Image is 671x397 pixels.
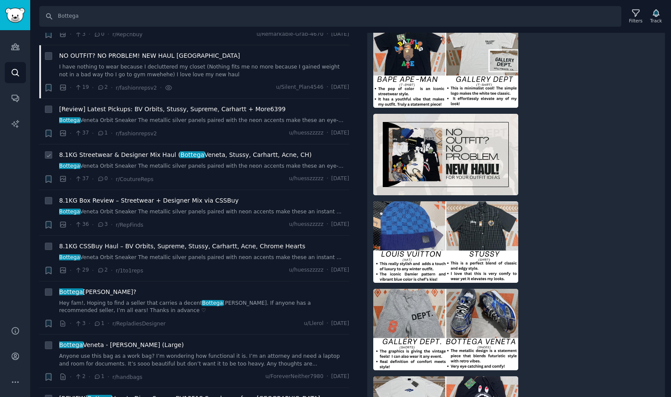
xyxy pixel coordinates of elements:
[373,289,518,370] img: NO OUTFIT? NO PROBLEM! NEW HAUL NEW WARDROBE
[112,321,165,327] span: r/RepladiesDesigner
[59,254,349,262] a: BottegaVeneta Orbit Sneaker The metallic silver panels paired with neon accents make these an ins...
[59,341,184,350] span: Veneta - [PERSON_NAME] (Large)
[116,222,143,228] span: r/RepFinds
[75,129,89,137] span: 37
[70,220,72,229] span: ·
[331,221,349,228] span: [DATE]
[59,288,136,297] span: [PERSON_NAME]?
[331,129,349,137] span: [DATE]
[304,320,323,328] span: u/Llerol
[112,31,142,38] span: r/Repcnbuy
[327,175,328,183] span: ·
[59,242,306,251] a: 8.1KG CSSBuy Haul – BV Orbits, Supreme, Stussy, Carhartt, Acne, Chrome Hearts
[289,221,324,228] span: u/huesszzzzz
[75,84,89,91] span: 19
[59,288,136,297] a: Bottega[PERSON_NAME]?
[331,320,349,328] span: [DATE]
[111,220,113,229] span: ·
[75,31,85,38] span: 3
[97,175,108,183] span: 0
[92,220,94,229] span: ·
[92,266,94,275] span: ·
[58,209,81,215] span: Bottega
[107,372,109,381] span: ·
[75,373,85,381] span: 2
[111,175,113,184] span: ·
[202,300,224,306] span: Bottega
[58,117,81,123] span: Bottega
[97,221,108,228] span: 3
[59,196,239,205] span: 8.1KG Box Review – Streetwear + Designer Mix via CSSBuy
[327,266,328,274] span: ·
[39,6,621,27] input: Search Keyword
[88,319,90,328] span: ·
[107,30,109,39] span: ·
[327,320,328,328] span: ·
[70,372,72,381] span: ·
[331,266,349,274] span: [DATE]
[331,373,349,381] span: [DATE]
[58,163,81,169] span: Bottega
[327,221,328,228] span: ·
[116,85,157,91] span: r/fashionrepsv2
[331,84,349,91] span: [DATE]
[59,150,312,159] span: 8.1KG Streetwear & Designer Mix Haul ( Veneta, Stussy, Carhartt, Acne, CH)
[289,266,324,274] span: u/huesszzzzz
[94,320,104,328] span: 1
[289,175,324,183] span: u/huesszzzzz
[650,18,662,24] div: Track
[327,31,328,38] span: ·
[88,30,90,39] span: ·
[59,353,349,368] a: Anyone use this bag as a work bag? I’m wondering how functional it is. I’m an attorney and need a...
[58,288,84,295] span: Bottega
[59,208,349,216] a: BottegaVeneta Orbit Sneaker The metallic silver panels paired with neon accents make these an ins...
[116,176,154,182] span: r/CoutureReps
[647,7,665,25] button: Track
[289,129,324,137] span: u/huesszzzzz
[97,266,108,274] span: 2
[331,175,349,183] span: [DATE]
[75,320,85,328] span: 3
[373,114,518,195] img: NO OUTFIT? NO PROBLEM! NEW HAUL NEW WARDROBE
[327,84,328,91] span: ·
[116,131,157,137] span: r/fashionrepsv2
[94,31,104,38] span: 0
[59,63,349,78] a: I have nothing to wear because I decluttered my closet (Nothing fits me no more because I gained ...
[70,30,72,39] span: ·
[92,83,94,92] span: ·
[160,83,162,92] span: ·
[107,319,109,328] span: ·
[265,373,324,381] span: u/ForeverNeither7980
[112,374,142,380] span: r/handbags
[180,151,205,158] span: Bottega
[373,26,518,108] img: NO OUTFIT? NO PROBLEM! NEW HAUL NEW WARDROBE
[59,300,349,315] a: Hey fam!, Hoping to find a seller that carries a decentBottega[PERSON_NAME]. If anyone has a reco...
[59,105,286,114] a: [Review] Latest Pickups: BV Orbits, Stussy, Supreme, Carhartt + More6399
[97,129,108,137] span: 1
[94,373,104,381] span: 1
[331,31,349,38] span: [DATE]
[59,150,312,159] a: 8.1KG Streetwear & Designer Mix Haul (BottegaVeneta, Stussy, Carhartt, Acne, CH)
[256,31,323,38] span: u/Remarkable-Grab-4670
[75,175,89,183] span: 37
[276,84,324,91] span: u/Silent_Plan4546
[88,372,90,381] span: ·
[75,221,89,228] span: 36
[58,254,81,260] span: Bottega
[92,129,94,138] span: ·
[92,175,94,184] span: ·
[59,163,349,170] a: BottegaVeneta Orbit Sneaker The metallic silver panels paired with the neon accents make these an...
[111,83,113,92] span: ·
[97,84,108,91] span: 2
[70,175,72,184] span: ·
[70,129,72,138] span: ·
[629,18,643,24] div: Filters
[75,266,89,274] span: 29
[70,266,72,275] span: ·
[327,373,328,381] span: ·
[373,201,518,283] img: NO OUTFIT? NO PROBLEM! NEW HAUL NEW WARDROBE
[59,51,240,60] a: NO OUTFIT? NO PROBLEM! NEW HAUL [GEOGRAPHIC_DATA]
